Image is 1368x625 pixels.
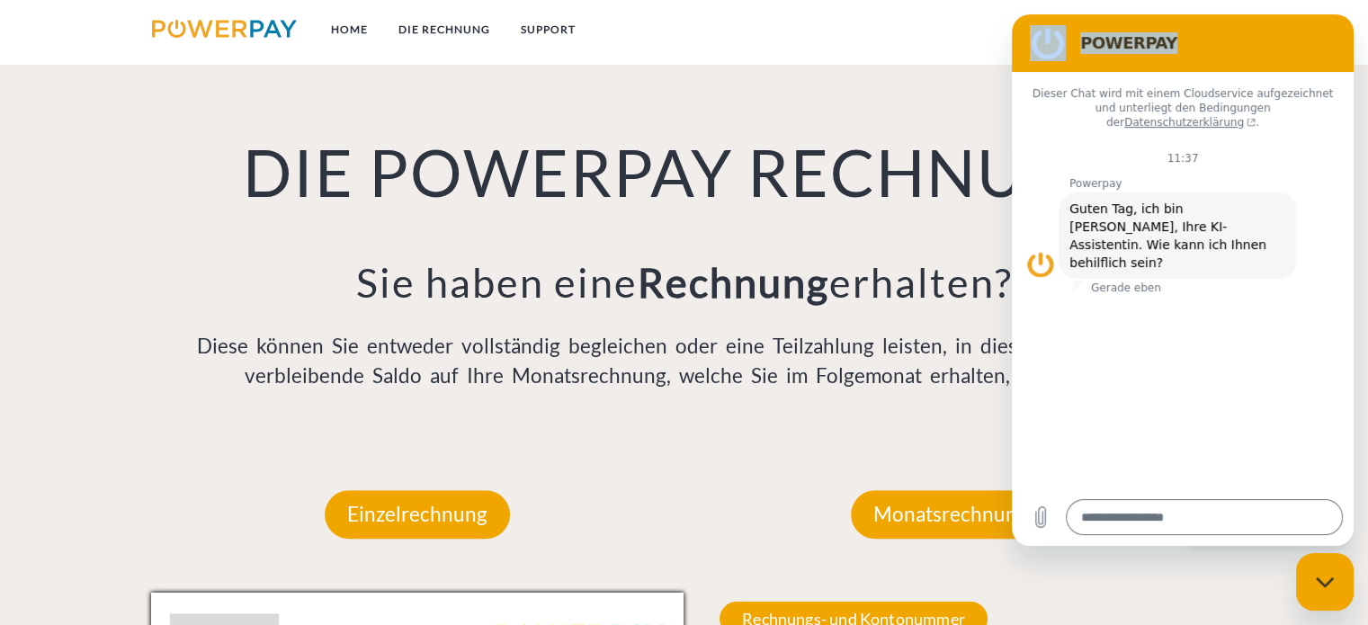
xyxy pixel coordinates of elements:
a: agb [1123,13,1179,46]
iframe: Messaging-Fenster [1012,14,1354,546]
p: Diese können Sie entweder vollständig begleichen oder eine Teilzahlung leisten, in diesem Fall wi... [151,331,1217,392]
p: Monatsrechnung [851,490,1051,539]
h3: Sie haben eine erhalten? [151,257,1217,308]
p: Einzelrechnung [325,490,510,539]
h1: DIE POWERPAY RECHNUNG [151,131,1217,212]
iframe: Schaltfläche zum Öffnen des Messaging-Fensters; Konversation läuft [1296,553,1354,611]
b: Rechnung [637,258,828,307]
img: logo-powerpay.svg [152,20,297,38]
a: SUPPORT [505,13,591,46]
a: DIE RECHNUNG [383,13,505,46]
a: Home [316,13,383,46]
